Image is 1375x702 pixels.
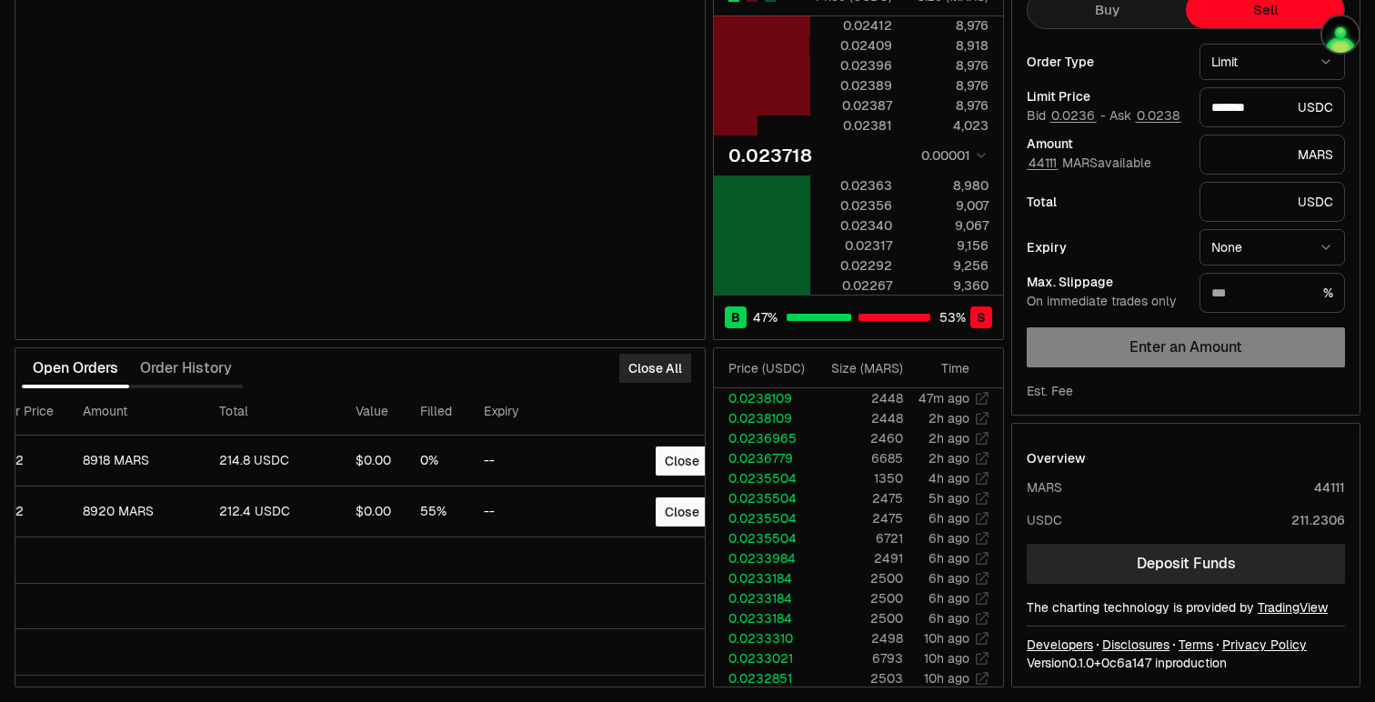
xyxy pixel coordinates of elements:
span: S [977,308,986,326]
td: 2500 [811,588,904,608]
div: $0.00 [356,504,391,520]
div: 9,067 [908,216,989,235]
button: Order History [129,350,243,386]
div: 44111 [1314,478,1345,496]
td: 0.0235504 [714,528,811,548]
div: USDC [1199,87,1345,127]
time: 6h ago [928,550,969,567]
div: 8920 MARS [83,504,190,520]
td: 0.0233984 [714,548,811,568]
td: 0.0233184 [714,588,811,608]
div: 9,156 [908,236,989,255]
div: Est. Fee [1027,382,1073,400]
td: 2500 [811,568,904,588]
th: Value [341,388,406,436]
div: % [1199,273,1345,313]
td: -- [469,486,592,537]
div: Max. Slippage [1027,276,1185,288]
time: 2h ago [928,450,969,466]
a: Privacy Policy [1222,636,1307,654]
div: Limit Price [1027,90,1185,103]
button: Limit [1199,44,1345,80]
div: Price ( USDC ) [728,359,810,377]
td: 2498 [811,628,904,648]
div: 4,023 [908,116,989,135]
div: $0.00 [356,453,391,469]
div: 0.02363 [811,176,892,195]
div: Time [918,359,969,377]
div: 0.02356 [811,196,892,215]
button: Open Orders [22,350,129,386]
td: 6793 [811,648,904,668]
td: 2503 [811,668,904,688]
td: 2475 [811,508,904,528]
div: 0.02340 [811,216,892,235]
td: 2448 [811,408,904,428]
td: 0.0233184 [714,608,811,628]
div: 55% [420,504,455,520]
th: Total [205,388,341,436]
span: 47 % [753,308,778,326]
time: 6h ago [928,610,969,627]
button: 0.00001 [916,145,989,166]
div: USDC [1199,182,1345,222]
div: 0.02409 [811,36,892,55]
time: 6h ago [928,510,969,526]
time: 10h ago [924,650,969,667]
time: 2h ago [928,410,969,426]
td: 6721 [811,528,904,548]
div: 0.02412 [811,16,892,35]
div: 211.2306 [1291,511,1345,529]
div: USDC [1027,511,1062,529]
th: Amount [68,388,205,436]
time: 47m ago [918,390,969,406]
td: 1350 [811,468,904,488]
td: 0.0238109 [714,408,811,428]
span: 0c6a147ce076fad793407a29af78efb4487d8be7 [1101,655,1151,671]
time: 6h ago [928,530,969,547]
button: Close All [619,354,691,383]
th: Expiry [469,388,592,436]
a: Disclosures [1102,636,1169,654]
div: 0.02292 [811,256,892,275]
div: 8,980 [908,176,989,195]
div: MARS [1199,135,1345,175]
div: 9,007 [908,196,989,215]
a: TradingView [1258,599,1328,616]
time: 5h ago [928,490,969,506]
div: The charting technology is provided by [1027,598,1345,617]
time: 10h ago [924,630,969,647]
div: 0.02267 [811,276,892,295]
span: MARS available [1027,155,1151,171]
div: Version 0.1.0 + in production [1027,654,1345,672]
button: Close [656,497,708,526]
div: Overview [1027,449,1086,467]
th: Filled [406,388,469,436]
td: 0.0238109 [714,388,811,408]
div: 0.02389 [811,76,892,95]
div: 9,256 [908,256,989,275]
div: 8,976 [908,56,989,75]
td: 0.0233184 [714,568,811,588]
time: 10h ago [924,670,969,687]
div: Size ( MARS ) [826,359,903,377]
td: -- [469,436,592,486]
span: B [731,308,740,326]
td: 2448 [811,388,904,408]
td: 6685 [811,448,904,468]
div: 8,976 [908,96,989,115]
td: 0.0235504 [714,488,811,508]
img: pump mars [1322,16,1359,53]
div: 9,360 [908,276,989,295]
td: 0.0233021 [714,648,811,668]
time: 6h ago [928,590,969,607]
td: 2475 [811,488,904,508]
a: Deposit Funds [1027,544,1345,584]
button: 44111 [1027,155,1059,170]
td: 0.0233310 [714,628,811,648]
div: 8918 MARS [83,453,190,469]
div: 8,918 [908,36,989,55]
div: 8,976 [908,76,989,95]
td: 0.0236779 [714,448,811,468]
div: 8,976 [908,16,989,35]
